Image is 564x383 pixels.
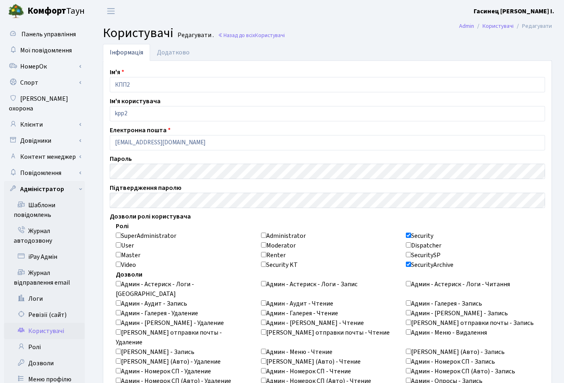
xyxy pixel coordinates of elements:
[4,323,85,339] a: Користувачі
[261,366,351,376] label: Админ - Номерок СП - Чтение
[110,67,124,77] label: Ім'я
[261,299,333,308] label: Админ - Аудит - Чтение
[116,279,249,299] label: Админ - Астериск - Логи - [GEOGRAPHIC_DATA]
[4,265,85,291] a: Журнал відправлення email
[406,299,482,308] label: Админ - Галерея - Запись
[27,4,85,18] span: Таун
[406,260,453,270] label: SecurityArchive
[406,242,411,248] input: Dispatcher
[406,310,411,315] input: Админ - [PERSON_NAME] - Запись
[110,125,171,135] label: Електронна пошта
[4,249,85,265] a: iPay Адмін
[4,197,85,223] a: Шаблони повідомлень
[261,378,266,383] input: Админ - Номерок СП (Авто) - Чтение
[406,308,508,318] label: Админ - [PERSON_NAME] - Запись
[261,300,266,306] input: Админ - Аудит - Чтение
[116,299,187,308] label: Админ - Аудит - Запись
[116,329,121,335] input: [PERSON_NAME] отправки почты - Удаление
[406,378,411,383] input: Админ - Опросы - Запись
[116,260,136,270] label: Video
[474,6,554,16] a: Гасинец [PERSON_NAME] I.
[110,96,161,106] label: Ім'я користувача
[116,250,140,260] label: Master
[176,31,214,39] small: Редагувати .
[406,320,411,325] input: [PERSON_NAME] отправки почты - Запись
[459,22,474,30] a: Admin
[4,58,85,75] a: НомерОк
[21,30,76,39] span: Панель управління
[406,358,411,364] input: Админ - Номерок СП - Запись
[116,358,121,364] input: [PERSON_NAME] (Авто) - Удаление
[261,328,390,337] label: [PERSON_NAME] отправки почты - Чтение
[261,357,361,366] label: [PERSON_NAME] (Авто) - Чтение
[4,291,85,307] a: Логи
[261,233,266,238] input: Administrator
[483,22,514,30] a: Користувачі
[474,7,554,16] b: Гасинец [PERSON_NAME] I.
[116,318,224,328] label: Админ - [PERSON_NAME] - Удаление
[4,26,85,42] a: Панель управління
[261,318,364,328] label: Админ - [PERSON_NAME] - Чтение
[406,262,411,267] input: SecurityArchive
[116,270,142,279] label: Дозволи
[406,281,411,286] input: Админ - Астериск - Логи - Читання
[406,329,411,335] input: Админ - Меню - Видалення
[116,366,211,376] label: Админ - Номерок СП - Удаление
[406,252,411,257] input: SecuritySP
[116,347,194,357] label: [PERSON_NAME] - Запись
[103,24,173,42] span: Користувачі
[4,42,85,58] a: Мої повідомлення
[406,318,534,328] label: [PERSON_NAME] отправки почты - Запись
[261,260,298,270] label: Security KT
[27,4,66,17] b: Комфорт
[116,241,134,250] label: User
[4,181,85,197] a: Адміністратор
[8,3,24,19] img: logo.png
[261,310,266,315] input: Админ - Галерея - Чтение
[116,262,121,267] input: Video
[255,31,285,39] span: Користувачі
[116,378,121,383] input: Админ - Номерок СП (Авто) - Удаление
[406,233,411,238] input: Security
[110,183,182,193] label: Підтвердження паролю
[4,355,85,371] a: Дозволи
[4,117,85,133] a: Клієнти
[406,357,495,366] label: Админ - Номерок СП - Запись
[406,347,505,357] label: [PERSON_NAME] (Авто) - Запись
[110,212,191,221] label: Дозволи ролі користувача
[20,46,72,55] span: Мої повідомлення
[406,231,433,241] label: Security
[406,349,411,354] input: [PERSON_NAME] (Авто) - Запись
[261,368,266,373] input: Админ - Номерок СП - Чтение
[406,366,515,376] label: Админ - Номерок СП (Авто) - Запись
[261,242,266,248] input: Moderator
[116,328,249,347] label: [PERSON_NAME] отправки почты - Удаление
[261,241,296,250] label: Moderator
[261,347,332,357] label: Админ - Меню - Чтение
[261,231,306,241] label: Administrator
[261,252,266,257] input: Renter
[406,250,441,260] label: SecuritySP
[116,320,121,325] input: Админ - [PERSON_NAME] - Удаление
[150,44,196,61] a: Додатково
[406,300,411,306] input: Админ - Галерея - Запись
[261,250,286,260] label: Renter
[261,281,266,286] input: Админ - Астериск - Логи - Запис
[261,320,266,325] input: Админ - [PERSON_NAME] - Чтение
[116,308,198,318] label: Админ - Галерея - Удаление
[116,233,121,238] input: SuperAdministrator
[116,242,121,248] input: User
[261,358,266,364] input: [PERSON_NAME] (Авто) - Чтение
[261,262,266,267] input: Security KT
[116,368,121,373] input: Админ - Номерок СП - Удаление
[4,149,85,165] a: Контент менеджер
[261,279,357,289] label: Админ - Астериск - Логи - Запис
[116,221,129,231] label: Ролі
[4,75,85,91] a: Спорт
[406,328,487,337] label: Админ - Меню - Видалення
[4,339,85,355] a: Ролі
[4,307,85,323] a: Ревізії (сайт)
[447,18,564,35] nav: breadcrumb
[116,231,176,241] label: SuperAdministrator
[4,133,85,149] a: Довідники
